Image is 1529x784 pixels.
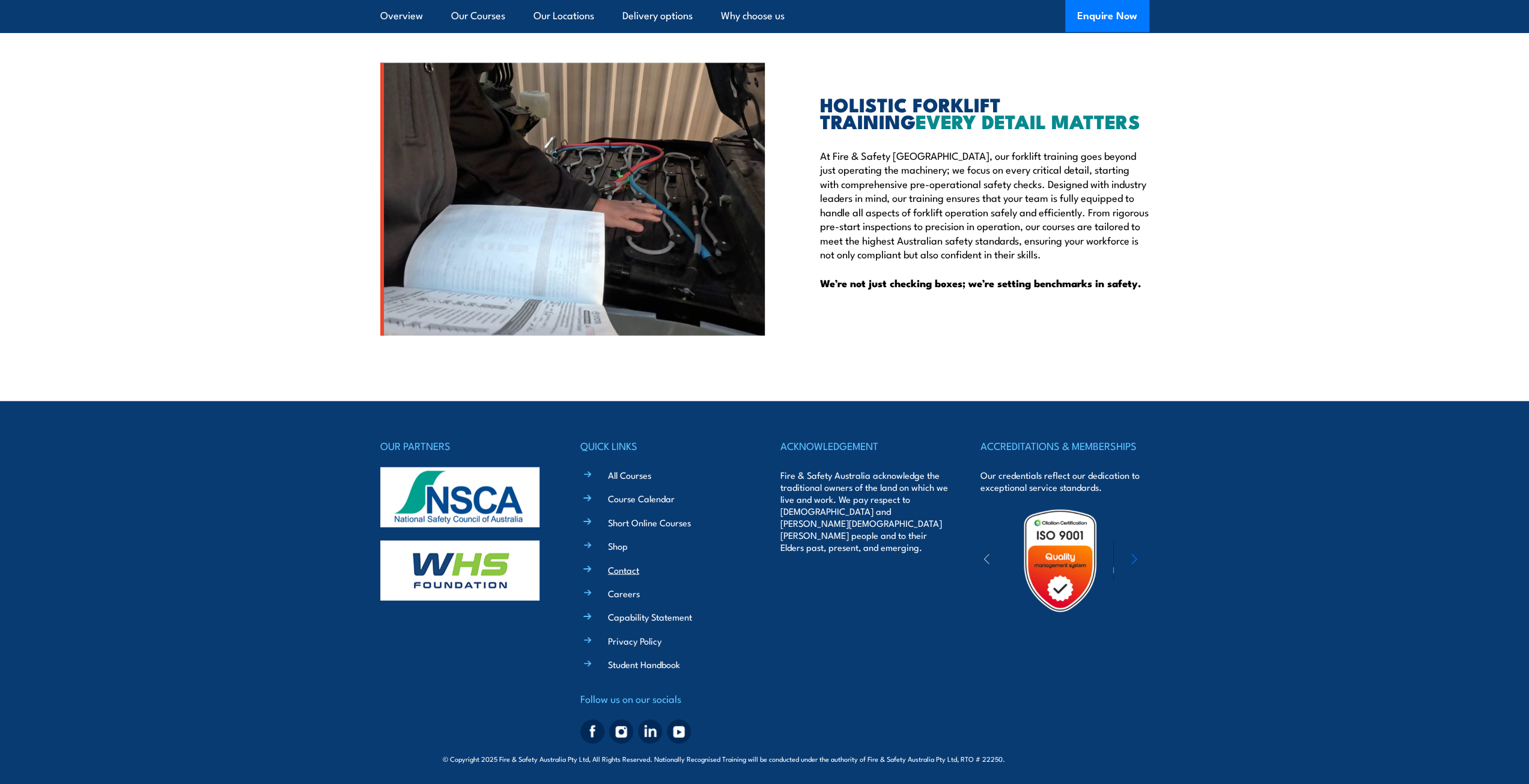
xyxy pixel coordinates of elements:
a: Student Handbook [608,658,680,670]
span: EVERY DETAIL MATTERS [916,106,1140,136]
img: ewpa-logo [1113,540,1218,582]
img: Untitled design (19) [1008,508,1113,613]
p: At Fire & Safety [GEOGRAPHIC_DATA], our forklift training goes beyond just operating the machiner... [820,148,1149,261]
span: Site: [1019,754,1086,764]
a: Short Online Courses [608,516,691,529]
a: Course Calendar [608,492,675,505]
a: All Courses [608,469,651,481]
a: Careers [608,587,640,600]
img: High Risk Work Licence Training [380,63,765,336]
p: Fire & Safety Australia acknowledge the traditional owners of the land on which we live and work.... [780,469,949,553]
a: KND Digital [1044,752,1086,764]
a: Contact [608,564,639,576]
h4: ACCREDITATIONS & MEMBERSHIPS [980,437,1149,454]
h4: OUR PARTNERS [380,437,549,454]
h2: HOLISTIC FORKLIFT TRAINING [820,96,1149,129]
img: nsca-logo-footer [380,467,540,527]
p: Our credentials reflect our dedication to exceptional service standards. [980,469,1149,493]
span: © Copyright 2025 Fire & Safety Australia Pty Ltd, All Rights Reserved. Nationally Recognised Trai... [443,753,1086,764]
a: Shop [608,539,628,552]
a: Capability Statement [608,610,692,623]
h4: ACKNOWLEDGEMENT [780,437,949,454]
h4: Follow us on our socials [580,690,749,707]
h4: QUICK LINKS [580,437,749,454]
img: whs-logo-footer [380,541,540,601]
a: Privacy Policy [608,634,661,647]
strong: We’re not just checking boxes; we’re setting benchmarks in safety. [820,275,1141,291]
